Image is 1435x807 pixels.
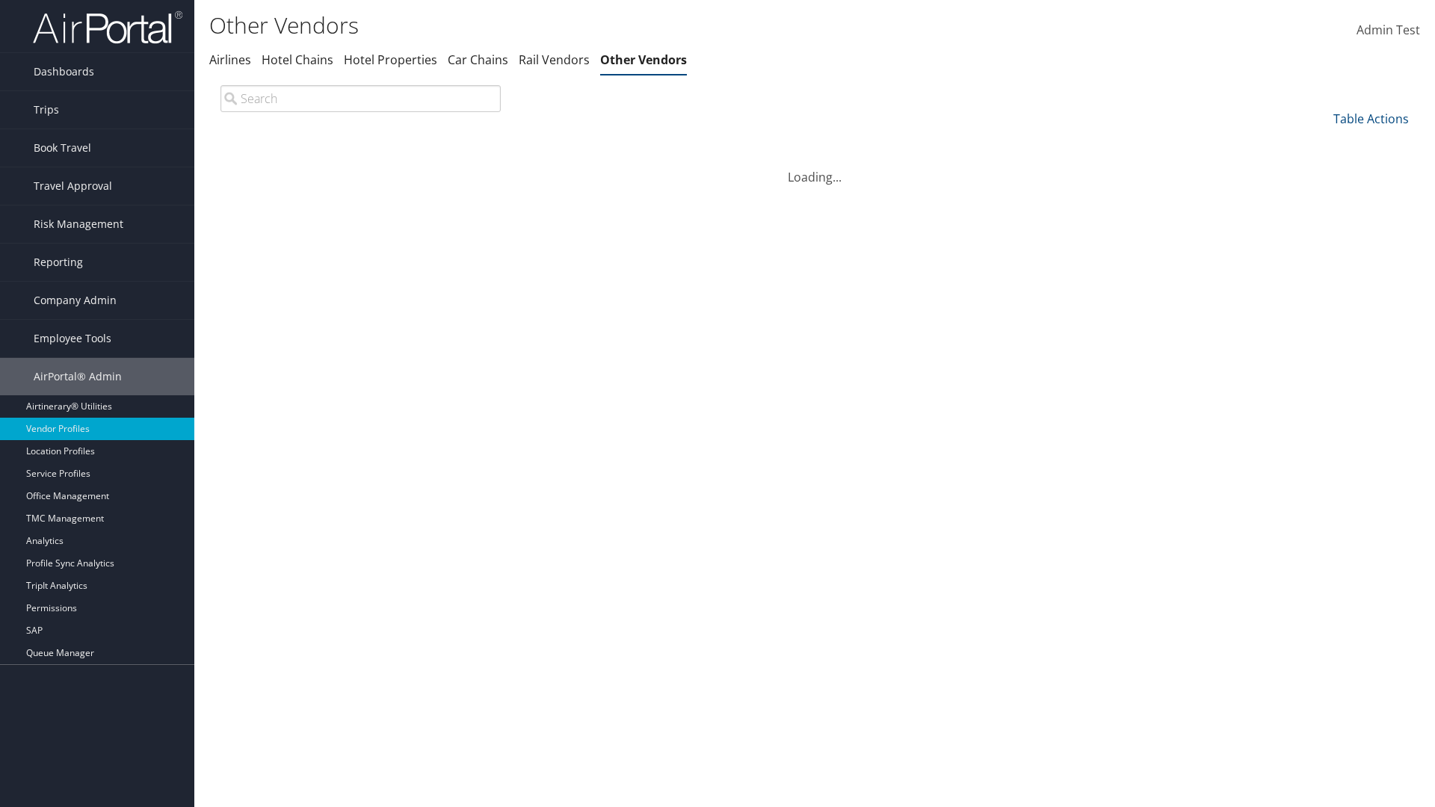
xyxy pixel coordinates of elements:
[262,52,333,68] a: Hotel Chains
[33,10,182,45] img: airportal-logo.png
[209,10,1016,41] h1: Other Vendors
[34,358,122,395] span: AirPortal® Admin
[209,150,1420,186] div: Loading...
[1357,22,1420,38] span: Admin Test
[220,85,501,112] input: Search
[448,52,508,68] a: Car Chains
[34,91,59,129] span: Trips
[34,205,123,243] span: Risk Management
[1333,111,1409,127] a: Table Actions
[600,52,687,68] a: Other Vendors
[519,52,590,68] a: Rail Vendors
[34,129,91,167] span: Book Travel
[34,244,83,281] span: Reporting
[209,52,251,68] a: Airlines
[34,320,111,357] span: Employee Tools
[344,52,437,68] a: Hotel Properties
[34,282,117,319] span: Company Admin
[1357,7,1420,54] a: Admin Test
[34,53,94,90] span: Dashboards
[34,167,112,205] span: Travel Approval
